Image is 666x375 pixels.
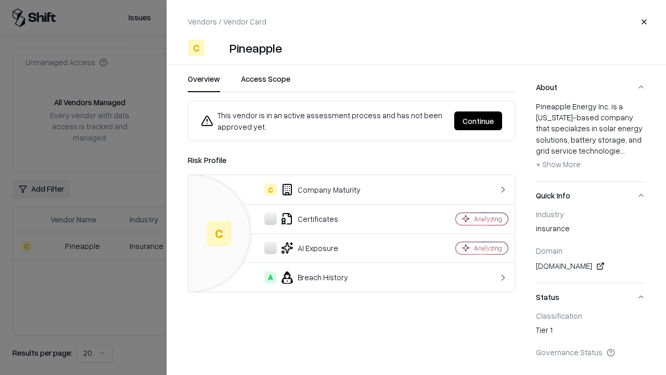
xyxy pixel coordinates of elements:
div: Classification [536,311,645,320]
div: Tier 1 [536,324,645,339]
span: + Show More [536,159,581,169]
div: Risk Profile [188,154,515,166]
button: Access Scope [241,73,290,92]
div: C [207,221,232,246]
button: Overview [188,73,220,92]
div: Company Maturity [197,183,419,196]
div: AI Exposure [197,242,419,254]
div: Quick Info [536,209,645,283]
div: A [264,271,277,284]
div: This vendor is in an active assessment process and has not been approved yet. [201,109,446,132]
div: insurance [536,223,645,238]
div: [DOMAIN_NAME] [536,260,645,272]
div: C [264,183,277,196]
button: Status [536,283,645,311]
span: ... [620,146,625,155]
div: Pineapple [229,40,282,56]
div: Certificates [197,213,419,225]
div: Industry [536,209,645,219]
button: + Show More [536,156,581,173]
button: Continue [454,111,502,130]
div: C [188,40,204,56]
div: About [536,101,645,181]
div: Domain [536,246,645,255]
p: Vendors / Vendor Card [188,16,266,27]
div: Pineapple Energy Inc. is a [US_STATE]-based company that specializes in solar energy solutions, b... [536,101,645,173]
img: Pineapple [209,40,225,56]
button: Quick Info [536,182,645,209]
div: Analyzing [474,215,502,223]
div: Analyzing [474,244,502,253]
div: Breach History [197,271,419,284]
div: Governance Status [536,347,645,357]
button: About [536,73,645,101]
